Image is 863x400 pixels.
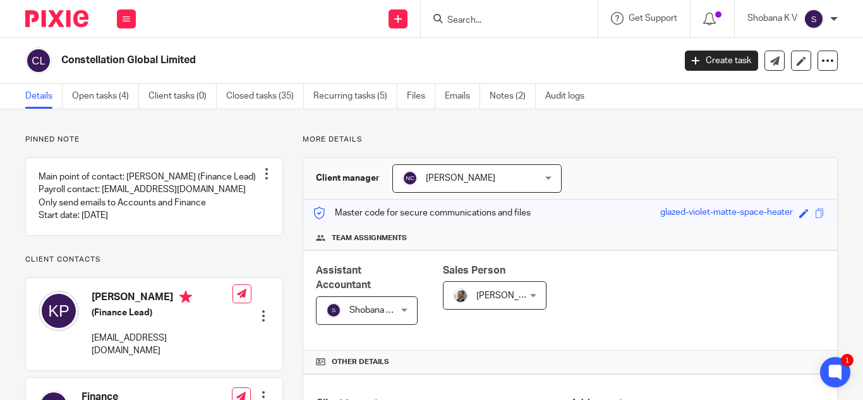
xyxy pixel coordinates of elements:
[490,84,536,109] a: Notes (2)
[446,15,560,27] input: Search
[660,206,793,221] div: glazed-violet-matte-space-heater
[25,135,283,145] p: Pinned note
[61,54,545,67] h2: Constellation Global Limited
[407,84,435,109] a: Files
[326,303,341,318] img: svg%3E
[92,332,232,358] p: [EMAIL_ADDRESS][DOMAIN_NAME]
[313,207,531,219] p: Master code for secure communications and files
[25,84,63,109] a: Details
[804,9,824,29] img: svg%3E
[476,291,546,300] span: [PERSON_NAME]
[453,288,468,303] img: Matt%20Circle.png
[332,233,407,243] span: Team assignments
[316,265,371,290] span: Assistant Accountant
[92,306,232,319] h5: (Finance Lead)
[92,291,232,306] h4: [PERSON_NAME]
[841,354,854,367] div: 1
[313,84,397,109] a: Recurring tasks (5)
[629,14,677,23] span: Get Support
[349,306,399,315] span: Shobana K V
[332,357,389,367] span: Other details
[72,84,139,109] a: Open tasks (4)
[179,291,192,303] i: Primary
[25,10,88,27] img: Pixie
[445,84,480,109] a: Emails
[316,172,380,185] h3: Client manager
[747,12,797,25] p: Shobana K V
[545,84,594,109] a: Audit logs
[303,135,838,145] p: More details
[25,255,283,265] p: Client contacts
[39,291,79,331] img: svg%3E
[685,51,758,71] a: Create task
[25,47,52,74] img: svg%3E
[148,84,217,109] a: Client tasks (0)
[226,84,304,109] a: Closed tasks (35)
[426,174,495,183] span: [PERSON_NAME]
[402,171,418,186] img: svg%3E
[443,265,505,276] span: Sales Person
